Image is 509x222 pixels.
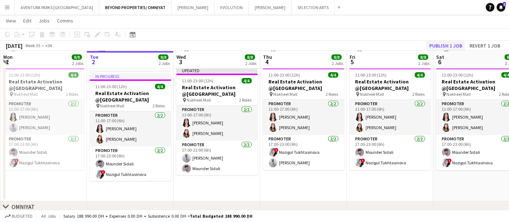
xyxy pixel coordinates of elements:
span: Tue [90,54,99,60]
app-card-role: Promoter2/211:00-17:00 (6h)[PERSON_NAME][PERSON_NAME] [176,106,258,141]
span: Fri [350,54,355,60]
a: View [3,16,19,25]
div: 2 Jobs [72,61,83,66]
app-card-role: Promoter2/211:00-17:00 (6h)[PERSON_NAME][PERSON_NAME] [90,111,171,147]
span: Nakheel Mall [360,91,384,97]
a: Comms [54,16,76,25]
span: Nakheel Mall [14,91,38,97]
div: 2 Jobs [332,61,343,66]
app-job-card: 11:00-23:00 (12h)4/4Real Estate Activation @[GEOGRAPHIC_DATA] Nakheel Mall2 RolesPromoter2/211:00... [3,68,84,170]
span: 5 [349,58,355,66]
span: 4/4 [415,72,425,78]
div: Salary 188 990.00 DH + Expenses 0.00 DH + Subsistence 0.00 DH = [63,213,253,219]
span: 11:00-23:00 (12h) [96,84,127,89]
span: Jobs [39,17,50,24]
h3: Real Estate Activation @[GEOGRAPHIC_DATA] [3,78,84,91]
h3: Real Estate Activation @[GEOGRAPHIC_DATA] [176,84,258,97]
button: BEYOND PROPERTIES/ OMNIYAT [99,0,172,15]
span: ! [14,159,19,163]
span: 4 [262,58,272,66]
span: View [6,17,16,24]
span: Comms [57,17,73,24]
div: [DATE] [6,42,22,49]
app-card-role: Promoter2/211:00-17:00 (6h)[PERSON_NAME][PERSON_NAME] [3,100,84,135]
app-card-role: Promoter2/217:00-23:00 (6h)Mounder Sidali!Nozigul Tukhtasinova [3,135,84,170]
span: 11:00-23:00 (12h) [9,72,41,78]
span: 8/8 [158,54,168,60]
span: 11:00-23:00 (12h) [269,72,300,78]
span: 2 [89,58,99,66]
app-job-card: 11:00-23:00 (12h)4/4Real Estate Activation @[GEOGRAPHIC_DATA] Nakheel Mall2 RolesPromoter2/211:00... [263,68,344,170]
app-card-role: Promoter2/217:00-23:00 (6h)!Nozigul Tukhtasinova[PERSON_NAME] [263,135,344,170]
button: [PERSON_NAME] [172,0,214,15]
button: EVOLUTION [214,0,249,15]
span: Budgeted [12,214,33,219]
div: In progress [90,74,171,79]
div: 2 Jobs [159,61,170,66]
span: 4/4 [68,72,79,78]
span: Sat [436,54,444,60]
div: 2 Jobs [245,61,256,66]
span: 6 [435,58,444,66]
span: 8/8 [418,54,428,60]
h3: Real Estate Activation @[GEOGRAPHIC_DATA] [263,78,344,91]
app-job-card: Updated11:00-23:00 (12h)4/4Real Estate Activation @[GEOGRAPHIC_DATA] Nakheel Mall2 RolesPromoter2... [176,68,258,175]
span: 8/8 [72,54,82,60]
span: 8/8 [331,54,342,60]
span: 4/4 [328,72,338,78]
span: 2 Roles [239,97,252,103]
app-card-role: Promoter2/217:00-23:00 (6h)Mounder Sidali!Nozigul Tukhtasinova [350,135,431,170]
button: Publish 1 job [426,41,465,50]
span: All jobs [40,213,57,219]
span: ! [447,159,452,163]
span: ! [361,159,365,163]
span: 2 Roles [413,91,425,97]
h3: Real Estate Activation @[GEOGRAPHIC_DATA] [350,78,431,91]
a: 1 [497,3,505,12]
span: Wed [176,54,186,60]
app-card-role: Promoter2/217:00-23:00 (6h)Mounder Sidali!Nozigul Tukhtasinova [90,147,171,182]
span: Nakheel Mall [100,103,125,108]
span: Nakheel Mall [447,91,471,97]
div: Updated [176,68,258,74]
span: 11:00-23:00 (12h) [442,72,473,78]
app-card-role: Promoter2/211:00-17:00 (6h)[PERSON_NAME][PERSON_NAME] [350,100,431,135]
span: 11:00-23:00 (12h) [355,72,387,78]
span: 1 [2,58,13,66]
button: AVENTURA PARKS [GEOGRAPHIC_DATA] [15,0,99,15]
span: ! [274,148,279,152]
a: Edit [20,16,34,25]
app-card-role: Promoter2/217:00-23:00 (6h)[PERSON_NAME]Mounder Sidali [176,141,258,176]
span: ! [101,170,105,174]
app-job-card: In progress11:00-23:00 (12h)4/4Real Estate Activation @[GEOGRAPHIC_DATA] Nakheel Mall2 RolesPromo... [90,74,171,181]
span: Week 35 [24,43,42,48]
h3: Real Estate Activation @[GEOGRAPHIC_DATA] [90,90,171,103]
span: Nakheel Mall [187,97,211,103]
div: 2 Jobs [418,61,430,66]
button: Revert 1 job [467,41,503,50]
span: 3 [175,58,186,66]
span: Mon [3,54,13,60]
div: +04 [45,43,52,48]
button: Budgeted [4,212,34,220]
span: Total Budgeted 188 990.00 DH [190,213,253,219]
button: [PERSON_NAME] [249,0,292,15]
span: Nakheel Mall [274,91,298,97]
div: OMNIYAT [12,203,35,210]
span: Thu [263,54,272,60]
span: 2 Roles [66,91,79,97]
a: Jobs [36,16,53,25]
span: Edit [23,17,32,24]
span: 4/4 [155,84,165,89]
app-card-role: Promoter2/211:00-17:00 (6h)[PERSON_NAME][PERSON_NAME] [263,100,344,135]
span: 2 Roles [326,91,338,97]
span: 8/8 [245,54,255,60]
span: 4/4 [242,78,252,83]
span: 2 Roles [153,103,165,108]
app-job-card: 11:00-23:00 (12h)4/4Real Estate Activation @[GEOGRAPHIC_DATA] Nakheel Mall2 RolesPromoter2/211:00... [350,68,431,170]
